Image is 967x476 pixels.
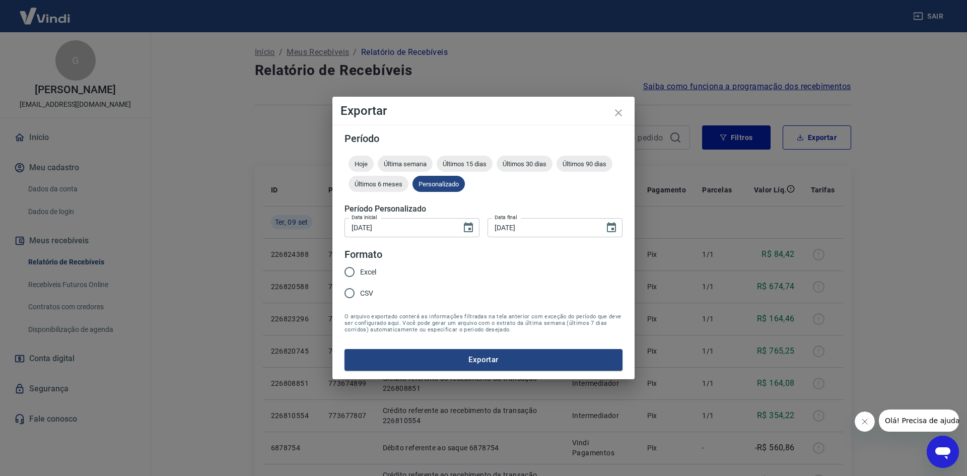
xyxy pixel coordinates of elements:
[412,176,465,192] div: Personalizado
[879,410,959,432] iframe: Mensagem da empresa
[437,160,493,168] span: Últimos 15 dias
[497,160,552,168] span: Últimos 30 dias
[855,412,875,432] iframe: Fechar mensagem
[344,247,382,262] legend: Formato
[349,160,374,168] span: Hoje
[360,267,376,278] span: Excel
[349,180,408,188] span: Últimos 6 meses
[352,214,377,221] label: Data inicial
[488,218,597,237] input: DD/MM/YYYY
[344,313,623,333] span: O arquivo exportado conterá as informações filtradas na tela anterior com exceção do período que ...
[437,156,493,172] div: Últimos 15 dias
[601,218,621,238] button: Choose date, selected date is 9 de set de 2025
[557,156,612,172] div: Últimos 90 dias
[344,133,623,144] h5: Período
[557,160,612,168] span: Últimos 90 dias
[378,156,433,172] div: Última semana
[360,288,373,299] span: CSV
[6,7,85,15] span: Olá! Precisa de ajuda?
[349,176,408,192] div: Últimos 6 meses
[458,218,478,238] button: Choose date, selected date is 9 de set de 2025
[927,436,959,468] iframe: Botão para abrir a janela de mensagens
[344,204,623,214] h5: Período Personalizado
[340,105,627,117] h4: Exportar
[349,156,374,172] div: Hoje
[378,160,433,168] span: Última semana
[495,214,517,221] label: Data final
[412,180,465,188] span: Personalizado
[344,349,623,370] button: Exportar
[497,156,552,172] div: Últimos 30 dias
[606,101,631,125] button: close
[344,218,454,237] input: DD/MM/YYYY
